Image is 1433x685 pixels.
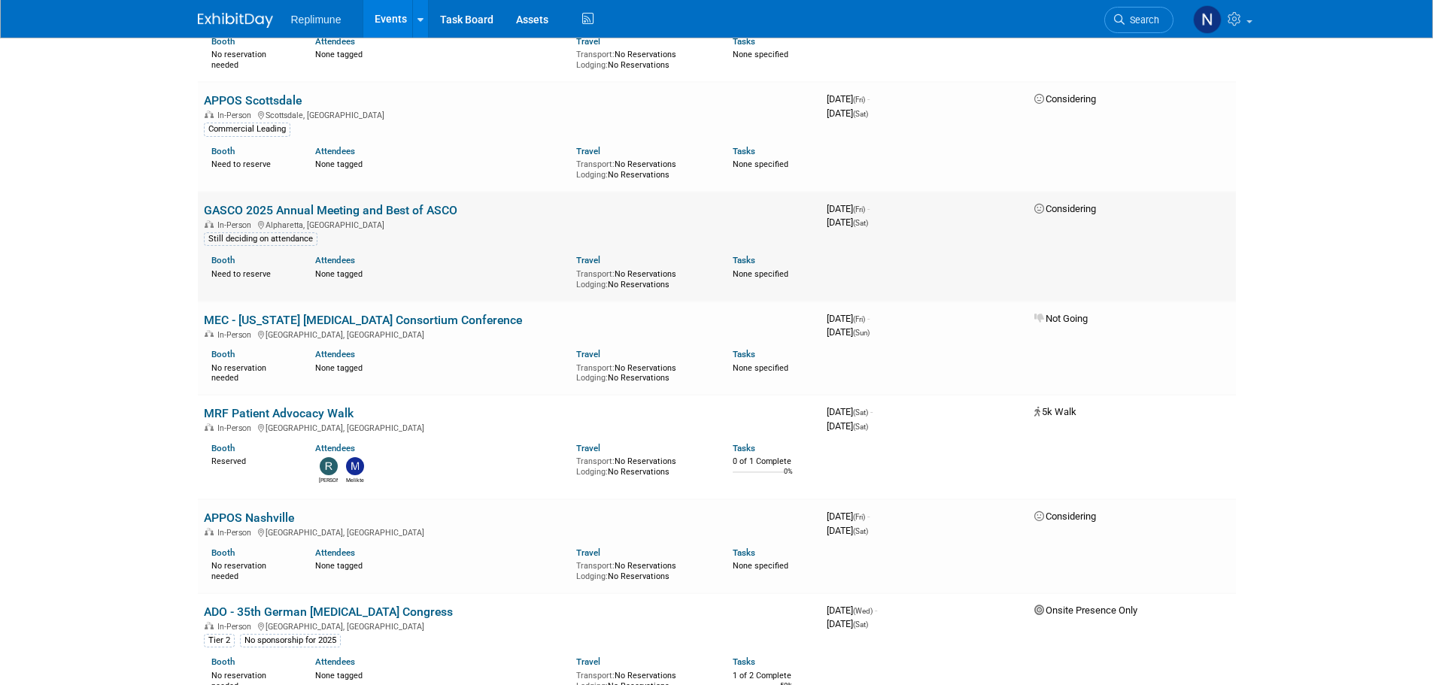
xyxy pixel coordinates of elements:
[205,111,214,118] img: In-Person Event
[211,146,235,156] a: Booth
[315,156,565,170] div: None tagged
[1034,93,1096,105] span: Considering
[205,330,214,338] img: In-Person Event
[315,255,355,265] a: Attendees
[827,326,870,338] span: [DATE]
[576,269,615,279] span: Transport:
[576,656,600,667] a: Travel
[1125,14,1159,26] span: Search
[853,423,868,431] span: (Sat)
[315,266,565,280] div: None tagged
[853,205,865,214] span: (Fri)
[204,313,522,327] a: MEC - [US_STATE] [MEDICAL_DATA] Consortium Conference
[315,47,565,60] div: None tagged
[576,558,710,581] div: No Reservations No Reservations
[211,360,293,383] div: No reservation needed
[870,406,873,417] span: -
[853,513,865,521] span: (Fri)
[576,255,600,265] a: Travel
[576,671,615,680] span: Transport:
[827,420,868,432] span: [DATE]
[204,328,815,340] div: [GEOGRAPHIC_DATA], [GEOGRAPHIC_DATA]
[576,373,608,383] span: Lodging:
[733,146,755,156] a: Tasks
[867,511,870,522] span: -
[204,108,815,120] div: Scottsdale, [GEOGRAPHIC_DATA]
[733,363,788,373] span: None specified
[1034,406,1076,417] span: 5k Walk
[204,634,235,647] div: Tier 2
[211,255,235,265] a: Booth
[204,123,290,136] div: Commercial Leading
[576,453,710,477] div: No Reservations No Reservations
[204,406,354,420] a: MRF Patient Advocacy Walk
[576,547,600,558] a: Travel
[733,443,755,453] a: Tasks
[320,457,338,475] img: Rosalind Malhotra
[211,156,293,170] div: Need to reserve
[576,36,600,47] a: Travel
[205,220,214,228] img: In-Person Event
[315,146,355,156] a: Attendees
[315,547,355,558] a: Attendees
[211,47,293,70] div: No reservation needed
[217,622,256,632] span: In-Person
[733,255,755,265] a: Tasks
[827,313,870,324] span: [DATE]
[576,571,608,581] span: Lodging:
[576,266,710,289] div: No Reservations No Reservations
[576,349,600,359] a: Travel
[211,656,235,667] a: Booth
[576,280,608,289] span: Lodging:
[576,50,615,59] span: Transport:
[853,620,868,629] span: (Sat)
[315,558,565,571] div: None tagged
[315,36,355,47] a: Attendees
[204,620,815,632] div: [GEOGRAPHIC_DATA], [GEOGRAPHIC_DATA]
[576,360,710,383] div: No Reservations No Reservations
[853,527,868,535] span: (Sat)
[319,475,338,484] div: Rosalind Malhotra
[827,203,870,214] span: [DATE]
[733,36,755,47] a: Tasks
[867,203,870,214] span: -
[315,668,565,681] div: None tagged
[1193,5,1222,34] img: Nicole Schaeffner
[204,93,302,108] a: APPOS Scottsdale
[1034,605,1137,616] span: Onsite Presence Only
[211,547,235,558] a: Booth
[211,266,293,280] div: Need to reserve
[217,220,256,230] span: In-Person
[1034,203,1096,214] span: Considering
[217,528,256,538] span: In-Person
[204,218,815,230] div: Alpharetta, [GEOGRAPHIC_DATA]
[315,349,355,359] a: Attendees
[576,156,710,180] div: No Reservations No Reservations
[1034,313,1088,324] span: Not Going
[576,443,600,453] a: Travel
[211,558,293,581] div: No reservation needed
[733,671,815,681] div: 1 of 2 Complete
[733,159,788,169] span: None specified
[217,423,256,433] span: In-Person
[853,219,868,227] span: (Sat)
[576,456,615,466] span: Transport:
[827,525,868,536] span: [DATE]
[211,453,293,467] div: Reserved
[576,467,608,477] span: Lodging:
[867,93,870,105] span: -
[204,232,317,246] div: Still deciding on attendance
[291,14,342,26] span: Replimune
[204,511,294,525] a: APPOS Nashville
[733,456,815,467] div: 0 of 1 Complete
[204,203,457,217] a: GASCO 2025 Annual Meeting and Best of ASCO
[576,561,615,571] span: Transport:
[853,95,865,104] span: (Fri)
[733,269,788,279] span: None specified
[827,618,868,629] span: [DATE]
[1034,511,1096,522] span: Considering
[827,605,877,616] span: [DATE]
[733,349,755,359] a: Tasks
[211,443,235,453] a: Booth
[733,50,788,59] span: None specified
